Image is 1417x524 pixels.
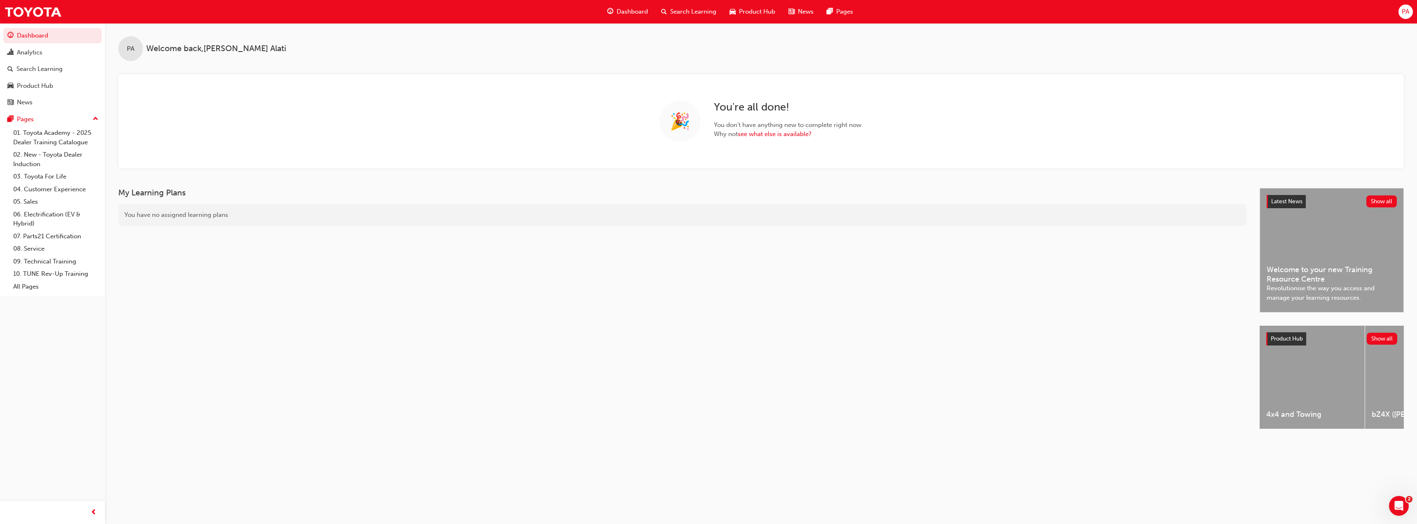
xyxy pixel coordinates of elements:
a: Dashboard [3,28,102,43]
span: Welcome back , [PERSON_NAME] Alati [146,44,286,54]
span: News [798,7,814,16]
div: Search Learning [16,64,63,74]
span: Pages [836,7,853,16]
span: news-icon [7,99,14,106]
span: Dashboard [617,7,648,16]
h3: My Learning Plans [118,188,1246,197]
a: 04. Customer Experience [10,183,102,196]
a: news-iconNews [782,3,820,20]
span: Product Hub [739,7,775,16]
a: All Pages [10,280,102,293]
a: Latest NewsShow all [1267,195,1397,208]
a: Analytics [3,45,102,60]
a: 05. Sales [10,195,102,208]
span: You don ' t have anything new to complete right now. [714,120,863,130]
a: Latest NewsShow allWelcome to your new Training Resource CentreRevolutionise the way you access a... [1260,188,1404,313]
span: car-icon [730,7,736,17]
a: 10. TUNE Rev-Up Training [10,268,102,280]
a: 03. Toyota For Life [10,170,102,183]
a: 08. Service [10,242,102,255]
a: Product HubShow all [1266,332,1397,345]
a: see what else is available? [738,130,811,138]
span: search-icon [661,7,667,17]
span: guage-icon [607,7,613,17]
a: 09. Technical Training [10,255,102,268]
span: prev-icon [91,508,97,518]
a: 02. New - Toyota Dealer Induction [10,148,102,170]
span: PA [127,44,134,54]
button: Show all [1367,333,1398,345]
span: chart-icon [7,49,14,56]
a: Product Hub [3,78,102,94]
a: 07. Parts21 Certification [10,230,102,243]
span: Welcome to your new Training Resource Centre [1267,265,1397,284]
span: Product Hub [1271,335,1303,342]
div: Analytics [17,48,42,57]
span: up-icon [93,114,98,125]
button: Show all [1366,195,1397,207]
a: 06. Electrification (EV & Hybrid) [10,208,102,230]
div: News [17,98,33,107]
span: Revolutionise the way you access and manage your learning resources. [1267,284,1397,302]
span: pages-icon [7,116,14,123]
a: search-iconSearch Learning [655,3,723,20]
span: car-icon [7,82,14,90]
a: 01. Toyota Academy - 2025 Dealer Training Catalogue [10,127,102,148]
span: 2 [1406,496,1412,503]
a: pages-iconPages [820,3,860,20]
a: 4x4 and Towing [1260,326,1365,429]
span: pages-icon [827,7,833,17]
button: Pages [3,112,102,127]
h2: You ' re all done! [714,101,863,114]
div: Product Hub [17,81,53,91]
a: guage-iconDashboard [601,3,655,20]
span: 4x4 and Towing [1266,410,1358,419]
button: DashboardAnalyticsSearch LearningProduct HubNews [3,26,102,112]
a: Search Learning [3,61,102,77]
a: car-iconProduct Hub [723,3,782,20]
button: PA [1398,5,1413,19]
img: Trak [4,2,62,21]
span: Why not [714,129,863,139]
span: guage-icon [7,32,14,40]
div: Pages [17,115,34,124]
span: 🎉 [670,117,690,126]
div: You have no assigned learning plans [118,204,1246,226]
a: News [3,95,102,110]
span: search-icon [7,66,13,73]
span: Latest News [1271,198,1302,205]
span: Search Learning [670,7,716,16]
iframe: Intercom live chat [1389,496,1409,516]
span: news-icon [788,7,795,17]
span: PA [1402,7,1409,16]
